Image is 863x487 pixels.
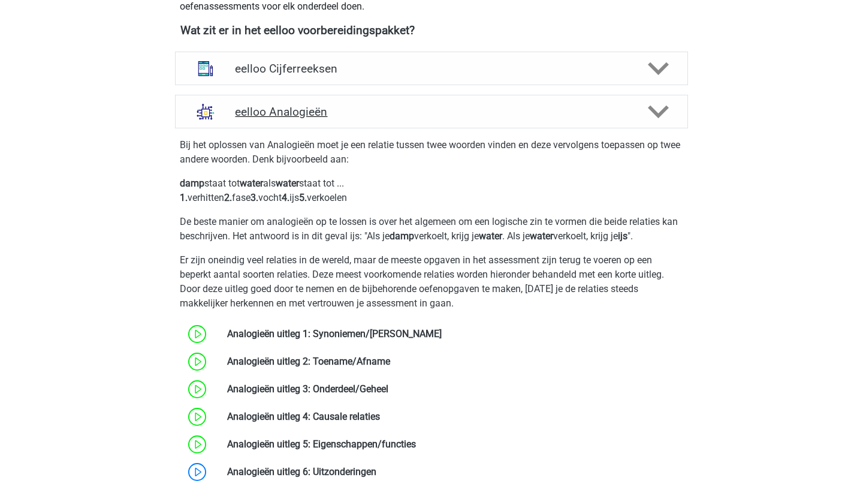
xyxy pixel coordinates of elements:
[618,230,627,242] b: ijs
[282,192,289,203] b: 4.
[240,178,263,189] b: water
[530,230,553,242] b: water
[479,230,502,242] b: water
[190,53,221,84] img: cijferreeksen
[180,138,683,167] p: Bij het oplossen van Analogieën moet je een relatie tussen twee woorden vinden en deze vervolgens...
[180,178,204,189] b: damp
[299,192,307,203] b: 5.
[170,95,693,128] a: analogieen eelloo Analogieën
[224,192,232,203] b: 2.
[218,410,687,424] div: Analogieën uitleg 4: Causale relaties
[180,215,683,243] p: De beste manier om analogieën op te lossen is over het algemeen om een logische zin te vormen die...
[180,23,683,37] h4: Wat zit er in het eelloo voorbereidingspakket?
[390,230,414,242] b: damp
[180,253,683,311] p: Er zijn oneindig veel relaties in de wereld, maar de meeste opgaven in het assessment zijn terug ...
[218,327,687,341] div: Analogieën uitleg 1: Synoniemen/[PERSON_NAME]
[180,176,683,205] p: staat tot als staat tot ... verhitten fase vocht ijs verkoelen
[170,52,693,85] a: cijferreeksen eelloo Cijferreeksen
[251,192,258,203] b: 3.
[218,354,687,369] div: Analogieën uitleg 2: Toename/Afname
[276,178,299,189] b: water
[218,437,687,452] div: Analogieën uitleg 5: Eigenschappen/functies
[190,96,221,127] img: analogieen
[218,382,687,396] div: Analogieën uitleg 3: Onderdeel/Geheel
[235,105,627,119] h4: eelloo Analogieën
[235,62,627,76] h4: eelloo Cijferreeksen
[180,192,188,203] b: 1.
[218,465,687,479] div: Analogieën uitleg 6: Uitzonderingen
